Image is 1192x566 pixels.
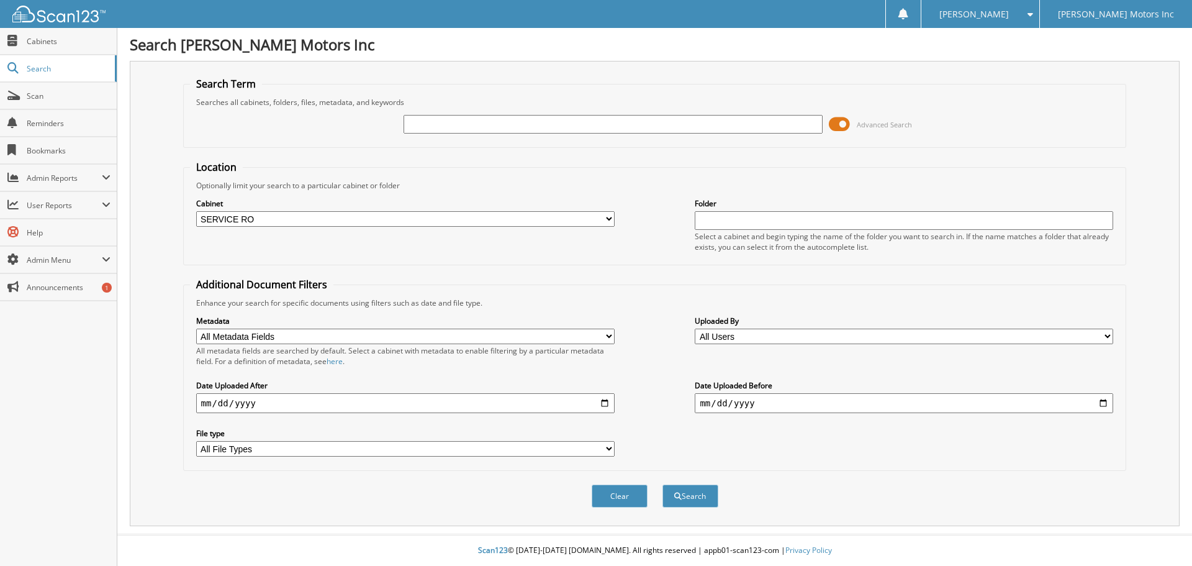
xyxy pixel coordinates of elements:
[27,91,111,101] span: Scan
[662,485,718,508] button: Search
[190,278,333,291] legend: Additional Document Filters
[190,77,262,91] legend: Search Term
[27,227,111,238] span: Help
[695,316,1113,326] label: Uploaded By
[117,536,1192,566] div: © [DATE]-[DATE] [DOMAIN_NAME]. All rights reserved | appb01-scan123-com |
[27,173,102,183] span: Admin Reports
[478,545,508,555] span: Scan123
[695,198,1113,209] label: Folder
[27,118,111,129] span: Reminders
[939,11,1009,18] span: [PERSON_NAME]
[27,255,102,265] span: Admin Menu
[327,356,343,367] a: here
[695,380,1113,391] label: Date Uploaded Before
[190,298,1120,308] div: Enhance your search for specific documents using filters such as date and file type.
[785,545,832,555] a: Privacy Policy
[27,200,102,211] span: User Reports
[190,180,1120,191] div: Optionally limit your search to a particular cabinet or folder
[27,282,111,293] span: Announcements
[190,97,1120,107] div: Searches all cabinets, folders, files, metadata, and keywords
[196,198,615,209] label: Cabinet
[196,316,615,326] label: Metadata
[592,485,648,508] button: Clear
[857,120,912,129] span: Advanced Search
[695,231,1113,252] div: Select a cabinet and begin typing the name of the folder you want to search in. If the name match...
[27,63,109,74] span: Search
[196,428,615,439] label: File type
[196,345,615,367] div: All metadata fields are searched by default. Select a cabinet with metadata to enable filtering b...
[695,393,1113,413] input: end
[27,36,111,47] span: Cabinets
[196,393,615,413] input: start
[1058,11,1174,18] span: [PERSON_NAME] Motors Inc
[102,283,112,293] div: 1
[130,34,1180,55] h1: Search [PERSON_NAME] Motors Inc
[196,380,615,391] label: Date Uploaded After
[12,6,106,22] img: scan123-logo-white.svg
[190,160,243,174] legend: Location
[27,145,111,156] span: Bookmarks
